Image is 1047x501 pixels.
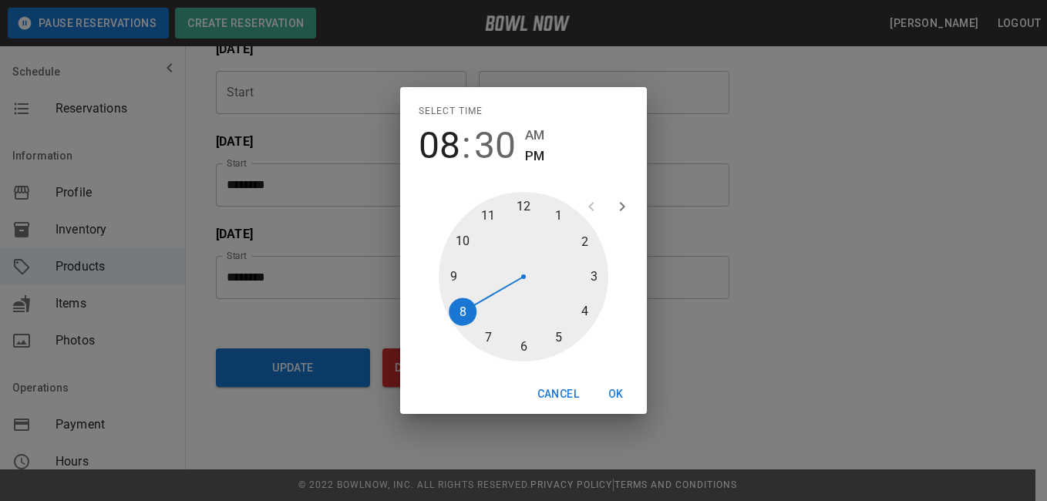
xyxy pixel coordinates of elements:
[462,124,471,167] span: :
[525,146,544,166] button: PM
[531,380,585,409] button: Cancel
[607,191,638,222] button: open next view
[474,124,516,167] button: 30
[419,99,483,124] span: Select time
[525,125,544,146] button: AM
[591,380,641,409] button: OK
[419,124,460,167] button: 08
